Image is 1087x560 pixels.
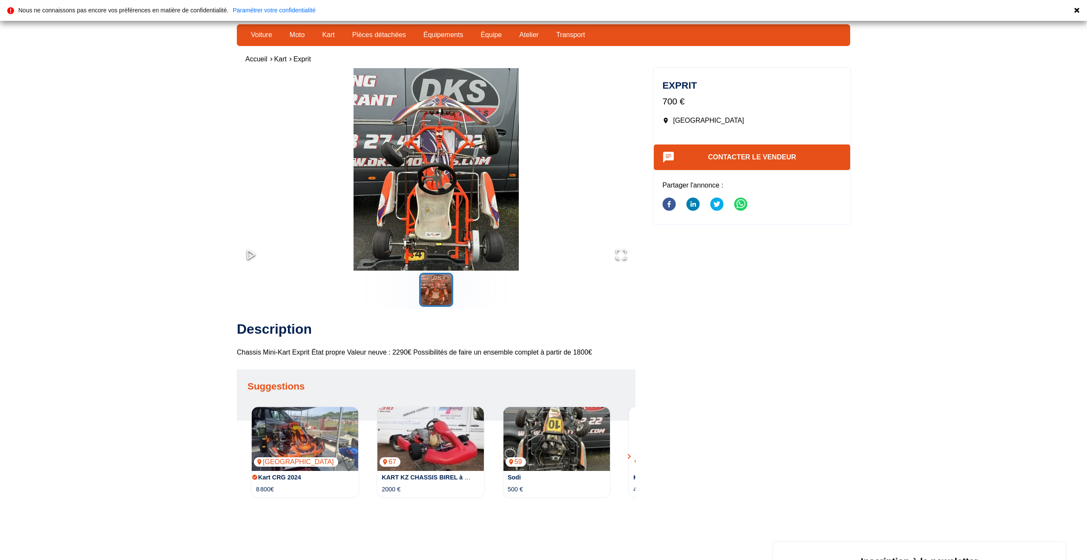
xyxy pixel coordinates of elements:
img: KART COMPLET PRET A ROULER CATEGORIE KA100 [629,407,736,471]
h2: Description [237,320,636,338]
a: Exprit [293,55,311,63]
p: [GEOGRAPHIC_DATA] [254,457,338,467]
a: Accueil [245,55,267,63]
img: Sodi [503,407,610,471]
a: Voiture [245,28,278,42]
a: KART KZ CHASSIS BIREL à MOTEUR TM Révisé à roder [382,474,545,481]
h2: Suggestions [247,378,636,395]
p: 59 [506,457,526,467]
h1: Exprit [662,81,842,90]
button: facebook [662,192,676,218]
p: 4900 € [633,485,652,494]
button: whatsapp [734,192,748,218]
a: KART KZ CHASSIS BIREL à MOTEUR TM Révisé à roder67 [377,407,484,471]
button: Go to Slide 1 [419,273,453,307]
a: KART COMPLET PRET A ROULER CATEGORIE KA10067 [629,407,736,471]
img: KART KZ CHASSIS BIREL à MOTEUR TM Révisé à roder [377,407,484,471]
a: KART COMPLET PRET A ROULER CATEGORIE KA100 [633,474,792,481]
a: Transport [551,28,591,42]
p: Partager l'annonce : [662,181,842,190]
div: Go to Slide 1 [237,68,636,271]
button: twitter [710,192,724,218]
a: Moto [284,28,311,42]
button: Open Fullscreen [607,240,636,271]
button: Contacter le vendeur [654,144,850,170]
button: chevron_right [623,450,636,463]
div: Thumbnail Navigation [237,273,636,307]
p: [GEOGRAPHIC_DATA] [662,116,842,125]
p: 500 € [508,485,523,494]
p: 67 [380,457,400,467]
button: Play or Pause Slideshow [237,240,266,271]
a: Kart [316,28,340,42]
a: Kart CRG 2024 [258,474,301,481]
p: 700 € [662,95,842,107]
p: 2000 € [382,485,400,494]
a: Sodi [508,474,521,481]
p: Nous ne connaissons pas encore vos préférences en matière de confidentialité. [18,7,228,13]
a: Équipe [475,28,507,42]
p: 8 800€ [256,485,274,494]
a: Pièces détachées [347,28,411,42]
span: chevron_right [624,451,634,462]
img: Kart CRG 2024 [252,407,358,471]
a: Kart [274,55,287,63]
a: Paramétrer votre confidentialité [233,7,316,13]
button: linkedin [686,192,700,218]
a: Sodi59 [503,407,610,471]
a: Équipements [418,28,469,42]
a: Atelier [514,28,544,42]
img: image [237,68,636,290]
div: Chassis Mini-Kart Exprit État propre Valeur neuve : 2290€ Possibilités de faire un ensemble compl... [237,320,636,357]
a: Kart CRG 2024[GEOGRAPHIC_DATA] [252,407,358,471]
a: Contacter le vendeur [708,153,796,161]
